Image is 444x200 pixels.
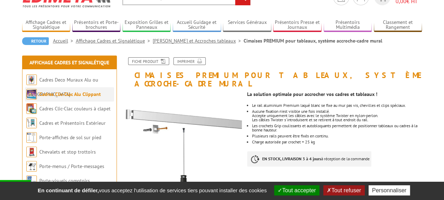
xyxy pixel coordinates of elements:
[39,120,106,126] a: Cadres et Présentoirs Extérieur
[252,124,422,132] li: Les crochets Grip coulissants et autobloquants permettent de positionner tableaux ou cadres à la ...
[39,178,90,184] a: Porte-visuels comptoirs
[26,161,37,172] img: Porte-menus / Porte-messages
[324,19,372,31] a: Présentoirs Multimédia
[39,134,101,141] a: Porte-affiches de sol sur pied
[72,19,121,31] a: Présentoirs et Porte-brochures
[223,19,271,31] a: Services Généraux
[39,163,104,169] a: Porte-menus / Porte-messages
[247,91,377,97] strong: La solution optimale pour accrocher vos cadres et tableaux !
[53,38,76,44] a: Accueil
[173,19,221,31] a: Accueil Guidage et Sécurité
[34,187,270,193] span: vous acceptez l'utilisation de services tiers pouvant installer des cookies
[274,185,319,195] button: Tout accepter
[273,19,322,31] a: Présentoirs Presse et Journaux
[374,19,422,31] a: Classement et Rangement
[247,151,371,167] p: à réception de la commande
[26,132,37,143] img: Porte-affiches de sol sur pied
[39,91,101,97] a: Cadres Clic-Clac Alu Clippant
[128,57,169,65] a: Fiche produit
[252,140,422,144] li: Charge autorisée par crochet = 25 kg
[26,175,37,186] img: Porte-visuels comptoirs
[29,59,109,66] a: Affichage Cadres et Signalétique
[26,75,37,85] img: Cadres Deco Muraux Alu ou Bois
[26,77,98,97] a: Cadres Deco Muraux Alu ou [GEOGRAPHIC_DATA]
[39,105,111,112] a: Cadres Clic-Clac couleurs à clapet
[22,19,71,31] a: Affichage Cadres et Signalétique
[153,38,244,44] a: [PERSON_NAME] et Accroches tableaux
[262,156,321,161] strong: EN STOCK, LIVRAISON 3 à 4 jours
[119,57,428,88] h1: Cimaises PREMIUM pour tableaux, système accroche-cadre mural
[122,19,171,31] a: Exposition Grilles et Panneaux
[26,103,37,114] img: Cadres Clic-Clac couleurs à clapet
[252,114,422,118] p: Accepte uniquement les câbles avec le système Twister en nylon-perlon.
[76,38,153,44] a: Affichage Cadres et Signalétique
[323,185,364,195] button: Tout refuser
[39,149,96,155] a: Chevalets et stop trottoirs
[252,134,422,138] li: Plusieurs rails peuvent être fixés en continu.
[244,37,382,44] li: Cimaises PREMIUM pour tableaux, système accroche-cadre mural
[252,118,422,122] p: Les câbles Twister s'introduisent et se retirent à tout endroit du rail.
[369,185,410,195] button: Personnaliser (fenêtre modale)
[173,57,206,65] a: Imprimer
[26,118,37,128] img: Cadres et Présentoirs Extérieur
[38,187,99,193] strong: En continuant de défiler,
[252,103,422,108] p: Le rail aluminium Premium laqué blanc se fixe au mur pas vis, chevilles et clips spéciaux.
[22,37,49,45] a: Retour
[26,147,37,157] img: Chevalets et stop trottoirs
[252,109,422,114] p: Aucune fixation n'est visible une fois installé.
